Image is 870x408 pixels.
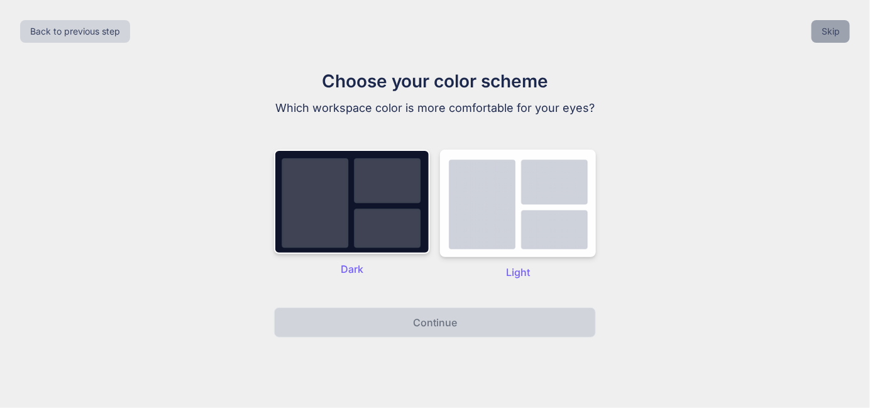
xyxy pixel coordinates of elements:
[224,68,646,94] h1: Choose your color scheme
[440,265,596,280] p: Light
[274,150,430,254] img: dark
[20,20,130,43] button: Back to previous step
[224,99,646,117] p: Which workspace color is more comfortable for your eyes?
[812,20,850,43] button: Skip
[274,262,430,277] p: Dark
[413,315,457,330] p: Continue
[440,150,596,257] img: dark
[274,307,596,338] button: Continue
